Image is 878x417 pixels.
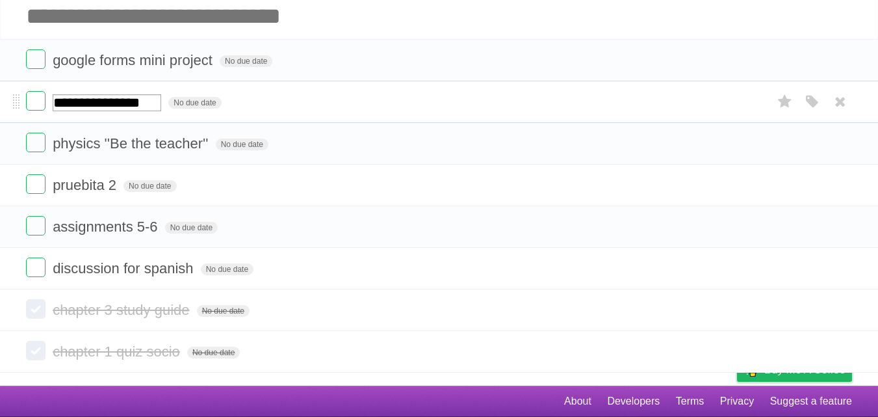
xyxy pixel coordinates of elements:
[220,55,272,67] span: No due date
[764,358,846,381] span: Buy me a coffee
[53,219,161,235] span: assignments 5-6
[53,52,216,68] span: google forms mini project
[53,177,120,193] span: pruebita 2
[564,389,591,414] a: About
[123,180,176,192] span: No due date
[53,135,211,152] span: physics ''Be the teacher''
[26,299,45,319] label: Done
[168,97,221,109] span: No due date
[26,258,45,277] label: Done
[26,174,45,194] label: Done
[26,133,45,152] label: Done
[773,91,797,113] label: Star task
[770,389,852,414] a: Suggest a feature
[187,347,240,358] span: No due date
[26,91,45,111] label: Done
[26,341,45,360] label: Done
[216,139,268,150] span: No due date
[607,389,660,414] a: Developers
[676,389,704,414] a: Terms
[53,302,192,318] span: chapter 3 study guide
[26,49,45,69] label: Done
[720,389,754,414] a: Privacy
[197,305,250,317] span: No due date
[26,216,45,235] label: Done
[53,260,196,276] span: discussion for spanish
[165,222,218,234] span: No due date
[53,343,183,360] span: chapter 1 quiz socio
[201,263,253,275] span: No due date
